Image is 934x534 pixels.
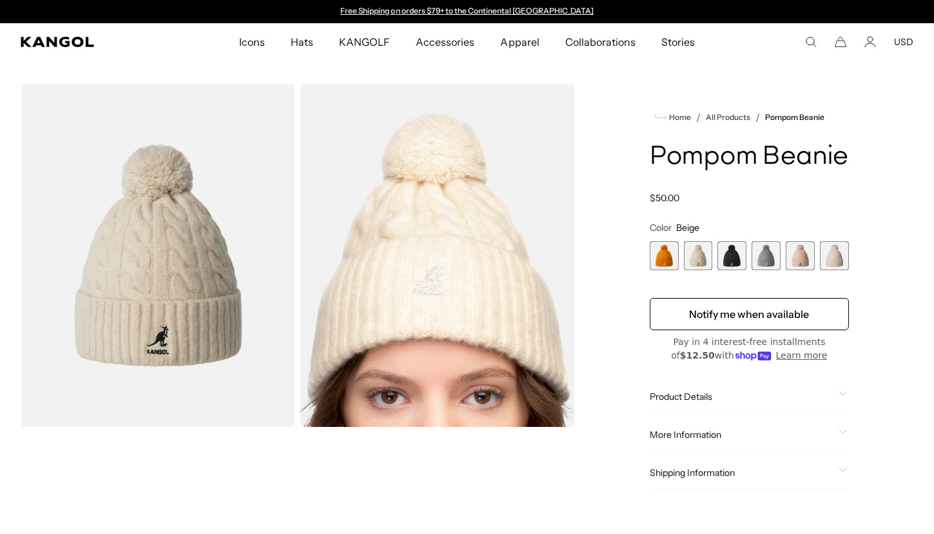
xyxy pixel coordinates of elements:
[835,36,846,48] button: Cart
[403,23,487,61] a: Accessories
[416,23,474,61] span: Accessories
[691,110,701,125] li: /
[786,241,815,270] div: 5 of 6
[226,23,278,61] a: Icons
[565,23,636,61] span: Collaborations
[820,241,849,270] label: Chalk
[864,36,876,48] a: Account
[648,23,708,61] a: Stories
[500,23,539,61] span: Apparel
[278,23,326,61] a: Hats
[650,298,849,330] button: Notify me when available
[300,84,575,427] img: beige
[239,23,265,61] span: Icons
[752,241,781,270] label: Grey
[650,467,833,479] span: Shipping Information
[335,6,600,17] slideshow-component: Announcement bar
[706,113,750,122] a: All Products
[291,23,313,61] span: Hats
[21,84,295,427] img: color-beige
[717,241,746,270] label: Black
[717,241,746,270] div: 3 of 6
[650,192,679,204] span: $50.00
[650,110,849,125] nav: breadcrumbs
[786,241,815,270] label: Light Pink
[650,241,679,270] label: Burnt Orange
[765,113,824,122] a: Pompom Beanie
[21,84,575,427] product-gallery: Gallery Viewer
[650,143,849,172] h1: Pompom Beanie
[894,36,913,48] button: USD
[650,391,833,402] span: Product Details
[340,6,594,15] a: Free Shipping on orders $79+ to the Continental [GEOGRAPHIC_DATA]
[752,241,781,270] div: 4 of 6
[21,37,157,47] a: Kangol
[487,23,552,61] a: Apparel
[552,23,648,61] a: Collaborations
[650,222,672,233] span: Color
[335,6,600,17] div: Announcement
[676,222,699,233] span: Beige
[650,429,833,440] span: More Information
[335,6,600,17] div: 1 of 2
[655,112,691,123] a: Home
[661,23,695,61] span: Stories
[650,241,679,270] div: 1 of 6
[326,23,403,61] a: KANGOLF
[820,241,849,270] div: 6 of 6
[666,113,691,122] span: Home
[339,23,390,61] span: KANGOLF
[805,36,817,48] summary: Search here
[684,241,713,270] div: 2 of 6
[684,241,713,270] label: Beige
[750,110,760,125] li: /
